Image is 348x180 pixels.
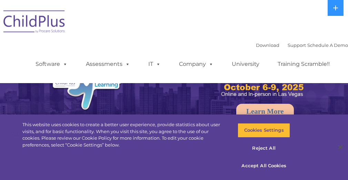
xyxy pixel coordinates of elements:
a: University [225,57,266,71]
button: Reject All [238,141,290,156]
a: Assessments [79,57,137,71]
button: Cookies Settings [238,123,290,138]
button: Close [333,140,348,155]
font: | [256,42,348,48]
a: IT [141,57,168,71]
a: Learn More [236,104,294,119]
a: Training Scramble!! [271,57,337,71]
a: Software [29,57,74,71]
a: Download [256,42,279,48]
a: Company [172,57,220,71]
a: Support [288,42,306,48]
a: Schedule A Demo [307,42,348,48]
button: Accept All Cookies [238,159,290,173]
div: This website uses cookies to create a better user experience, provide statistics about user visit... [22,121,227,148]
